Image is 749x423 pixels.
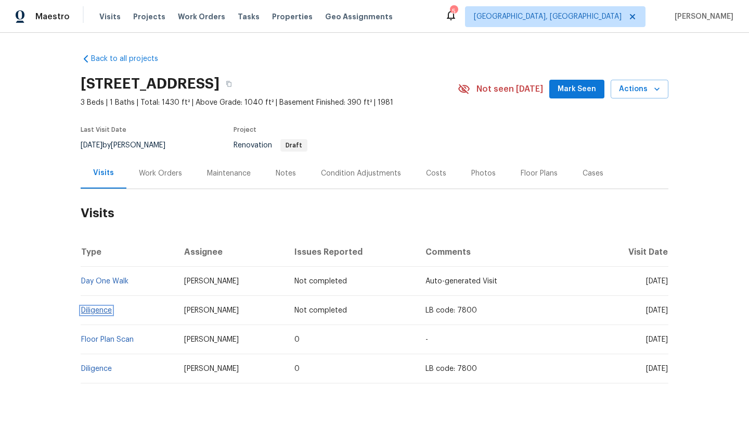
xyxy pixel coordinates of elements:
th: Type [81,238,176,267]
a: Floor Plan Scan [81,336,134,343]
th: Assignee [176,238,286,267]
span: Not completed [294,307,347,314]
div: Maintenance [207,168,251,179]
span: 0 [294,336,300,343]
button: Mark Seen [549,80,604,99]
span: LB code: 7800 [425,365,477,372]
span: Geo Assignments [325,11,393,22]
span: [PERSON_NAME] [670,11,733,22]
h2: [STREET_ADDRESS] [81,79,219,89]
th: Comments [417,238,593,267]
button: Actions [611,80,668,99]
span: Project [234,127,256,133]
span: [PERSON_NAME] [184,336,239,343]
span: [DATE] [646,307,668,314]
button: Copy Address [219,74,238,93]
th: Visit Date [593,238,668,267]
a: Diligence [81,307,112,314]
div: Costs [426,168,446,179]
span: Projects [133,11,165,22]
span: Properties [272,11,313,22]
span: [PERSON_NAME] [184,278,239,285]
th: Issues Reported [286,238,417,267]
span: Last Visit Date [81,127,126,133]
span: 0 [294,365,300,372]
span: Maestro [35,11,70,22]
span: Actions [619,83,660,96]
div: Cases [583,168,603,179]
h2: Visits [81,189,668,238]
div: by [PERSON_NAME] [81,139,178,152]
div: Photos [471,168,496,179]
a: Back to all projects [81,54,180,64]
div: Notes [276,168,296,179]
span: Tasks [238,13,260,20]
a: Day One Walk [81,278,128,285]
span: [PERSON_NAME] [184,307,239,314]
span: Draft [281,142,306,148]
span: LB code: 7800 [425,307,477,314]
span: Not seen [DATE] [476,84,543,94]
div: Work Orders [139,168,182,179]
span: Renovation [234,142,307,149]
div: Floor Plans [521,168,558,179]
span: Auto-generated Visit [425,278,497,285]
span: Work Orders [178,11,225,22]
span: Not completed [294,278,347,285]
span: [PERSON_NAME] [184,365,239,372]
div: 5 [450,6,457,17]
span: 3 Beds | 1 Baths | Total: 1430 ft² | Above Grade: 1040 ft² | Basement Finished: 390 ft² | 1981 [81,97,458,108]
span: - [425,336,428,343]
span: Visits [99,11,121,22]
span: [DATE] [646,278,668,285]
div: Visits [93,168,114,178]
span: [GEOGRAPHIC_DATA], [GEOGRAPHIC_DATA] [474,11,622,22]
span: [DATE] [81,142,102,149]
div: Condition Adjustments [321,168,401,179]
a: Diligence [81,365,112,372]
span: [DATE] [646,336,668,343]
span: Mark Seen [558,83,596,96]
span: [DATE] [646,365,668,372]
